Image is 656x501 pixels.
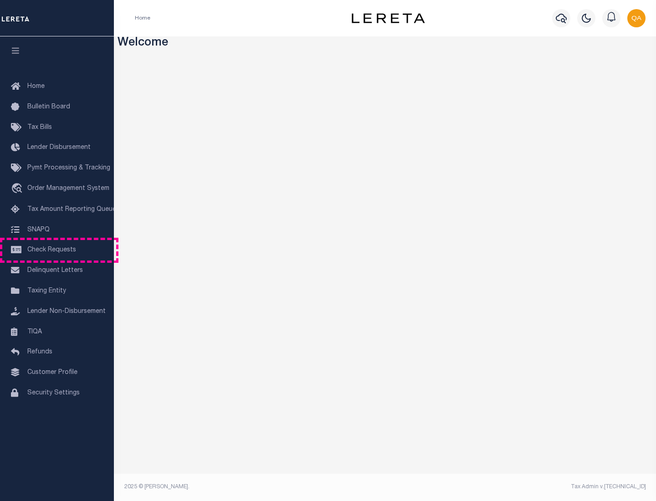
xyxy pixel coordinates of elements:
[27,390,80,396] span: Security Settings
[11,183,26,195] i: travel_explore
[27,144,91,151] span: Lender Disbursement
[118,36,653,51] h3: Welcome
[27,288,66,294] span: Taxing Entity
[27,165,110,171] span: Pymt Processing & Tracking
[135,14,150,22] li: Home
[27,349,52,355] span: Refunds
[27,226,50,233] span: SNAPQ
[27,83,45,90] span: Home
[627,9,646,27] img: svg+xml;base64,PHN2ZyB4bWxucz0iaHR0cDovL3d3dy53My5vcmcvMjAwMC9zdmciIHBvaW50ZXItZXZlbnRzPSJub25lIi...
[27,369,77,376] span: Customer Profile
[27,267,83,274] span: Delinquent Letters
[27,247,76,253] span: Check Requests
[27,124,52,131] span: Tax Bills
[27,104,70,110] span: Bulletin Board
[118,483,385,491] div: 2025 © [PERSON_NAME].
[27,206,116,213] span: Tax Amount Reporting Queue
[27,328,42,335] span: TIQA
[352,13,425,23] img: logo-dark.svg
[392,483,646,491] div: Tax Admin v.[TECHNICAL_ID]
[27,308,106,315] span: Lender Non-Disbursement
[27,185,109,192] span: Order Management System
